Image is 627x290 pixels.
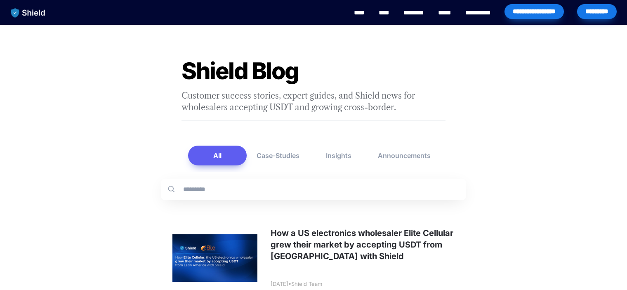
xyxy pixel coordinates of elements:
span: Shield Blog [181,57,299,85]
img: website logo [7,4,49,21]
button: Insights [309,146,368,165]
button: Announcements [370,146,439,165]
span: Customer success stories, expert guides, and Shield news for wholesalers accepting USDT and growi... [181,91,417,112]
button: All [188,146,247,165]
button: Case-Studies [248,146,308,165]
